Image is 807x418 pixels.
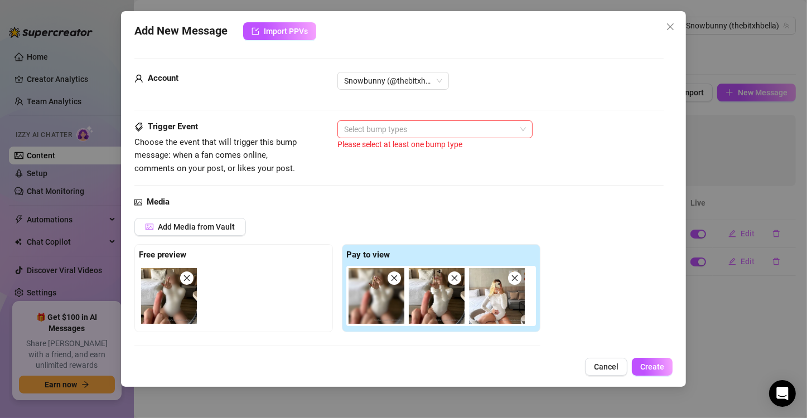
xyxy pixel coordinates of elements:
[511,274,519,282] span: close
[409,268,465,324] img: media
[390,274,398,282] span: close
[134,72,143,85] span: user
[158,222,235,231] span: Add Media from Vault
[141,268,197,324] img: media
[632,358,673,376] button: Create
[661,18,679,36] button: Close
[594,362,618,371] span: Cancel
[134,137,297,173] span: Choose the event that will trigger this bump message: when a fan comes online, comments on your p...
[337,138,664,150] div: Please select at least one bump type
[139,250,186,260] strong: Free preview
[344,72,442,89] span: Snowbunny (@thebitxhbella)
[147,197,170,207] strong: Media
[585,358,627,376] button: Cancel
[666,22,675,31] span: close
[469,268,525,324] img: media
[769,380,796,407] div: Open Intercom Messenger
[346,250,390,260] strong: Pay to view
[148,73,178,83] strong: Account
[349,268,404,324] img: media
[640,362,664,371] span: Create
[134,196,142,209] span: picture
[243,22,316,40] button: Import PPVs
[264,27,308,36] span: Import PPVs
[183,274,191,282] span: close
[134,218,246,236] button: Add Media from Vault
[252,27,259,35] span: import
[134,120,143,134] span: tags
[661,22,679,31] span: Close
[451,274,458,282] span: close
[148,121,198,132] strong: Trigger Event
[134,22,228,40] span: Add New Message
[146,223,153,231] span: picture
